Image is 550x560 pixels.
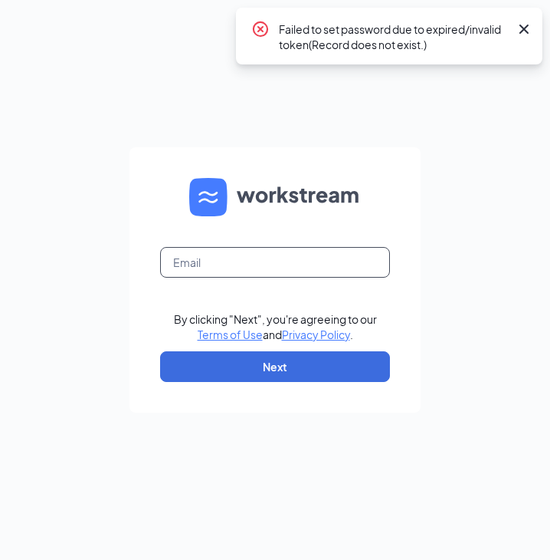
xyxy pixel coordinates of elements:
div: By clicking "Next", you're agreeing to our and . [174,311,377,342]
svg: Cross [515,20,533,38]
a: Privacy Policy [282,328,350,341]
input: Email [160,247,390,278]
button: Next [160,351,390,382]
img: WS logo and Workstream text [189,178,361,216]
a: Terms of Use [198,328,263,341]
svg: CrossCircle [251,20,270,38]
div: Failed to set password due to expired/invalid token(Record does not exist.) [279,20,509,52]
